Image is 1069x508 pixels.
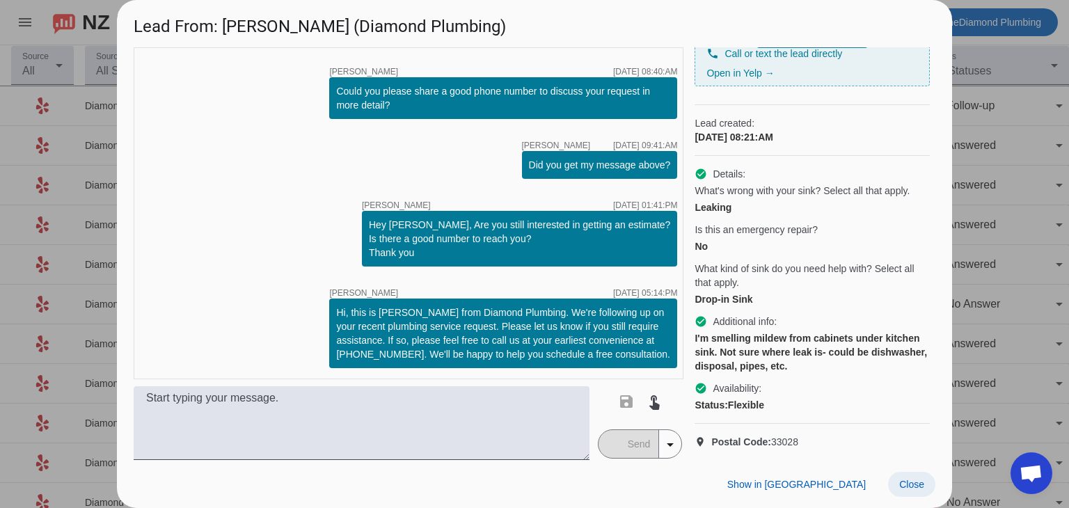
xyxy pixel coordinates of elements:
span: Call or text the lead directly [724,47,842,61]
span: Show in [GEOGRAPHIC_DATA] [727,479,866,490]
mat-icon: arrow_drop_down [662,436,679,453]
mat-icon: check_circle [695,382,707,395]
span: [PERSON_NAME] [362,201,431,209]
mat-icon: touch_app [646,393,663,410]
div: I'm smelling mildew from cabinets under kitchen sink. Not sure where leak is- could be dishwasher... [695,331,930,373]
span: [PERSON_NAME] [329,68,398,76]
div: Hey [PERSON_NAME], Are you still interested in getting an estimate? Is there a good number to rea... [369,218,670,260]
div: [DATE] 09:41:AM [613,141,677,150]
strong: Status: [695,399,727,411]
div: Could you please share a good phone number to discuss your request in more detail?​ [336,84,670,112]
span: [PERSON_NAME] [329,289,398,297]
mat-icon: check_circle [695,168,707,180]
span: What's wrong with your sink? Select all that apply. [695,184,910,198]
div: Drop-in Sink [695,292,930,306]
button: Show in [GEOGRAPHIC_DATA] [716,472,877,497]
span: Details: [713,167,745,181]
div: Hi, this is [PERSON_NAME] from Diamond Plumbing. We're following up on your recent plumbing servi... [336,305,670,361]
strong: Postal Code: [711,436,771,447]
div: No [695,239,930,253]
span: Is this an emergency repair? [695,223,818,237]
div: [DATE] 05:14:PM [613,289,677,297]
mat-icon: location_on [695,436,711,447]
div: Leaking [695,200,930,214]
span: [PERSON_NAME] [522,141,591,150]
div: [DATE] 01:41:PM [613,201,677,209]
span: What kind of sink do you need help with? Select all that apply. [695,262,930,289]
mat-icon: check_circle [695,315,707,328]
span: Additional info: [713,315,777,328]
div: [DATE] 08:40:AM [613,68,677,76]
div: [DATE] 08:21:AM [695,130,930,144]
a: Open in Yelp → [706,68,774,79]
div: Open chat [1011,452,1052,494]
span: 33028 [711,435,798,449]
span: Close [899,479,924,490]
mat-icon: phone [706,47,719,60]
span: Availability: [713,381,761,395]
span: Lead created: [695,116,930,130]
div: Flexible [695,398,930,412]
div: Did you get my message above?​ [529,158,671,172]
button: Close [888,472,935,497]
